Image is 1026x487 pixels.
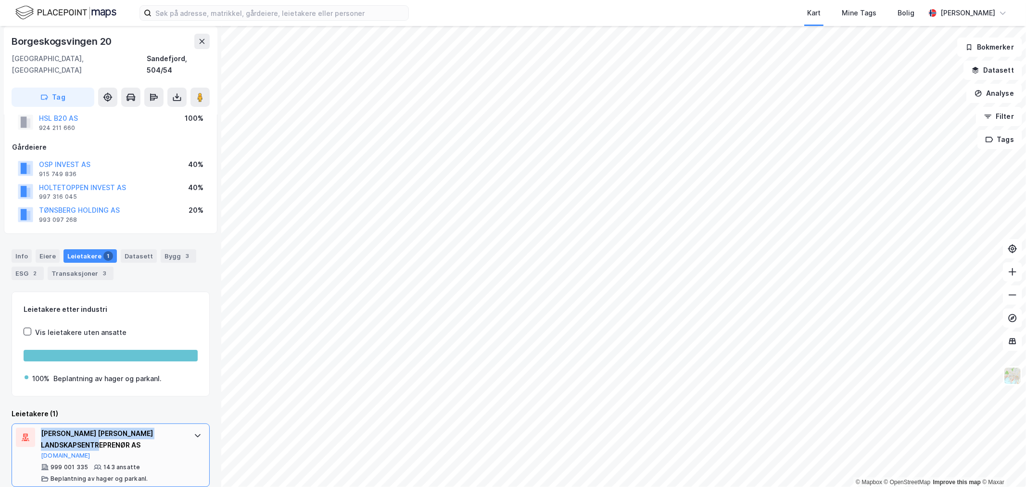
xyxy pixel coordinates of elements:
[1003,367,1022,385] img: Z
[976,107,1022,126] button: Filter
[185,113,203,124] div: 100%
[966,84,1022,103] button: Analyse
[103,463,140,471] div: 143 ansatte
[807,7,821,19] div: Kart
[978,441,1026,487] div: Kontrollprogram for chat
[41,452,90,460] button: [DOMAIN_NAME]
[189,205,203,216] div: 20%
[12,267,44,280] div: ESG
[63,249,117,263] div: Leietakere
[940,7,995,19] div: [PERSON_NAME]
[24,304,198,315] div: Leietakere etter industri
[100,269,110,278] div: 3
[36,249,60,263] div: Eiere
[161,249,196,263] div: Bygg
[884,479,931,486] a: OpenStreetMap
[53,373,162,384] div: Beplantning av hager og parkanl.
[35,327,127,338] div: Vis leietakere uten ansatte
[15,4,116,21] img: logo.f888ab2527a4732fd821a326f86c7f29.svg
[856,479,882,486] a: Mapbox
[188,182,203,193] div: 40%
[933,479,981,486] a: Improve this map
[898,7,914,19] div: Bolig
[30,269,40,278] div: 2
[12,88,94,107] button: Tag
[121,249,157,263] div: Datasett
[39,193,77,201] div: 997 316 045
[12,53,147,76] div: [GEOGRAPHIC_DATA], [GEOGRAPHIC_DATA]
[842,7,876,19] div: Mine Tags
[32,373,50,384] div: 100%
[103,251,113,261] div: 1
[957,38,1022,57] button: Bokmerker
[51,463,88,471] div: 999 001 335
[977,130,1022,149] button: Tags
[51,475,148,483] div: Beplantning av hager og parkanl.
[12,408,210,420] div: Leietakere (1)
[152,6,408,20] input: Søk på adresse, matrikkel, gårdeiere, leietakere eller personer
[48,267,114,280] div: Transaksjoner
[39,170,76,178] div: 915 749 836
[39,124,75,132] div: 924 211 660
[183,251,192,261] div: 3
[39,216,77,224] div: 993 097 268
[147,53,210,76] div: Sandefjord, 504/54
[12,249,32,263] div: Info
[978,441,1026,487] iframe: Chat Widget
[188,159,203,170] div: 40%
[12,34,114,49] div: Borgeskogsvingen 20
[12,141,209,153] div: Gårdeiere
[963,61,1022,80] button: Datasett
[41,428,184,451] div: [PERSON_NAME] [PERSON_NAME] LANDSKAPSENTREPRENØR AS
